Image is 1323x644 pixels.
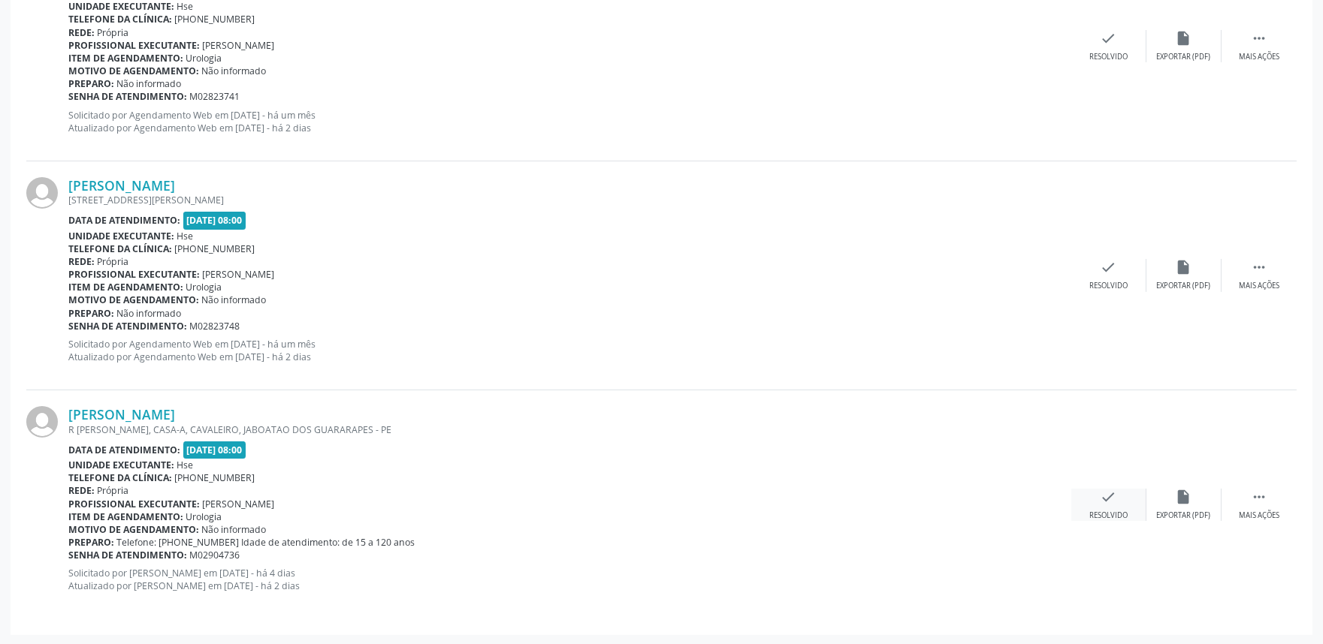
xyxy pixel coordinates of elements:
[98,255,129,268] span: Própria
[68,567,1071,592] p: Solicitado por [PERSON_NAME] em [DATE] - há 4 dias Atualizado por [PERSON_NAME] em [DATE] - há 2 ...
[1157,52,1211,62] div: Exportar (PDF)
[68,523,199,536] b: Motivo de agendamento:
[68,26,95,39] b: Rede:
[1101,489,1117,505] i: check
[68,242,172,255] b: Telefone da clínica:
[68,293,199,306] b: Motivo de agendamento:
[68,268,200,281] b: Profissional executante:
[98,26,129,39] span: Própria
[1157,510,1211,521] div: Exportar (PDF)
[68,177,175,194] a: [PERSON_NAME]
[175,471,255,484] span: [PHONE_NUMBER]
[68,549,187,561] b: Senha de atendimento:
[68,338,1071,363] p: Solicitado por Agendamento Web em [DATE] - há um mês Atualizado por Agendamento Web em [DATE] - h...
[68,498,200,510] b: Profissional executante:
[1089,52,1128,62] div: Resolvido
[117,307,182,320] span: Não informado
[1101,259,1117,275] i: check
[68,423,1071,436] div: R [PERSON_NAME], CASA-A, CAVALEIRO, JABOATAO DOS GUARARAPES - PE
[68,65,199,77] b: Motivo de agendamento:
[68,471,172,484] b: Telefone da clínica:
[68,90,187,103] b: Senha de atendimento:
[190,549,240,561] span: M02904736
[117,77,182,90] span: Não informado
[98,484,129,497] span: Própria
[26,177,58,209] img: img
[177,459,194,471] span: Hse
[68,52,183,65] b: Item de agendamento:
[1251,489,1267,505] i: 
[1157,281,1211,291] div: Exportar (PDF)
[68,459,174,471] b: Unidade executante:
[68,194,1071,206] div: [STREET_ADDRESS][PERSON_NAME]
[177,230,194,242] span: Hse
[183,212,246,229] span: [DATE] 08:00
[1176,489,1192,505] i: insert_drive_file
[68,484,95,497] b: Rede:
[202,293,267,306] span: Não informado
[68,109,1071,134] p: Solicitado por Agendamento Web em [DATE] - há um mês Atualizado por Agendamento Web em [DATE] - h...
[183,441,246,459] span: [DATE] 08:00
[1239,510,1279,521] div: Mais ações
[1239,52,1279,62] div: Mais ações
[1239,281,1279,291] div: Mais ações
[190,320,240,333] span: M02823748
[68,320,187,333] b: Senha de atendimento:
[175,13,255,26] span: [PHONE_NUMBER]
[202,65,267,77] span: Não informado
[190,90,240,103] span: M02823741
[203,39,275,52] span: [PERSON_NAME]
[186,52,222,65] span: Urologia
[1089,281,1128,291] div: Resolvido
[68,230,174,242] b: Unidade executante:
[68,77,114,90] b: Preparo:
[1089,510,1128,521] div: Resolvido
[68,307,114,320] b: Preparo:
[1176,259,1192,275] i: insert_drive_file
[1101,30,1117,47] i: check
[68,536,114,549] b: Preparo:
[203,268,275,281] span: [PERSON_NAME]
[68,13,172,26] b: Telefone da clínica:
[68,214,180,227] b: Data de atendimento:
[68,39,200,52] b: Profissional executante:
[1251,259,1267,275] i: 
[186,510,222,523] span: Urologia
[26,406,58,438] img: img
[202,523,267,536] span: Não informado
[175,242,255,255] span: [PHONE_NUMBER]
[1251,30,1267,47] i: 
[68,255,95,268] b: Rede:
[68,510,183,523] b: Item de agendamento:
[186,281,222,293] span: Urologia
[68,406,175,423] a: [PERSON_NAME]
[68,444,180,456] b: Data de atendimento:
[1176,30,1192,47] i: insert_drive_file
[117,536,415,549] span: Telefone: [PHONE_NUMBER] Idade de atendimento: de 15 a 120 anos
[68,281,183,293] b: Item de agendamento:
[203,498,275,510] span: [PERSON_NAME]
